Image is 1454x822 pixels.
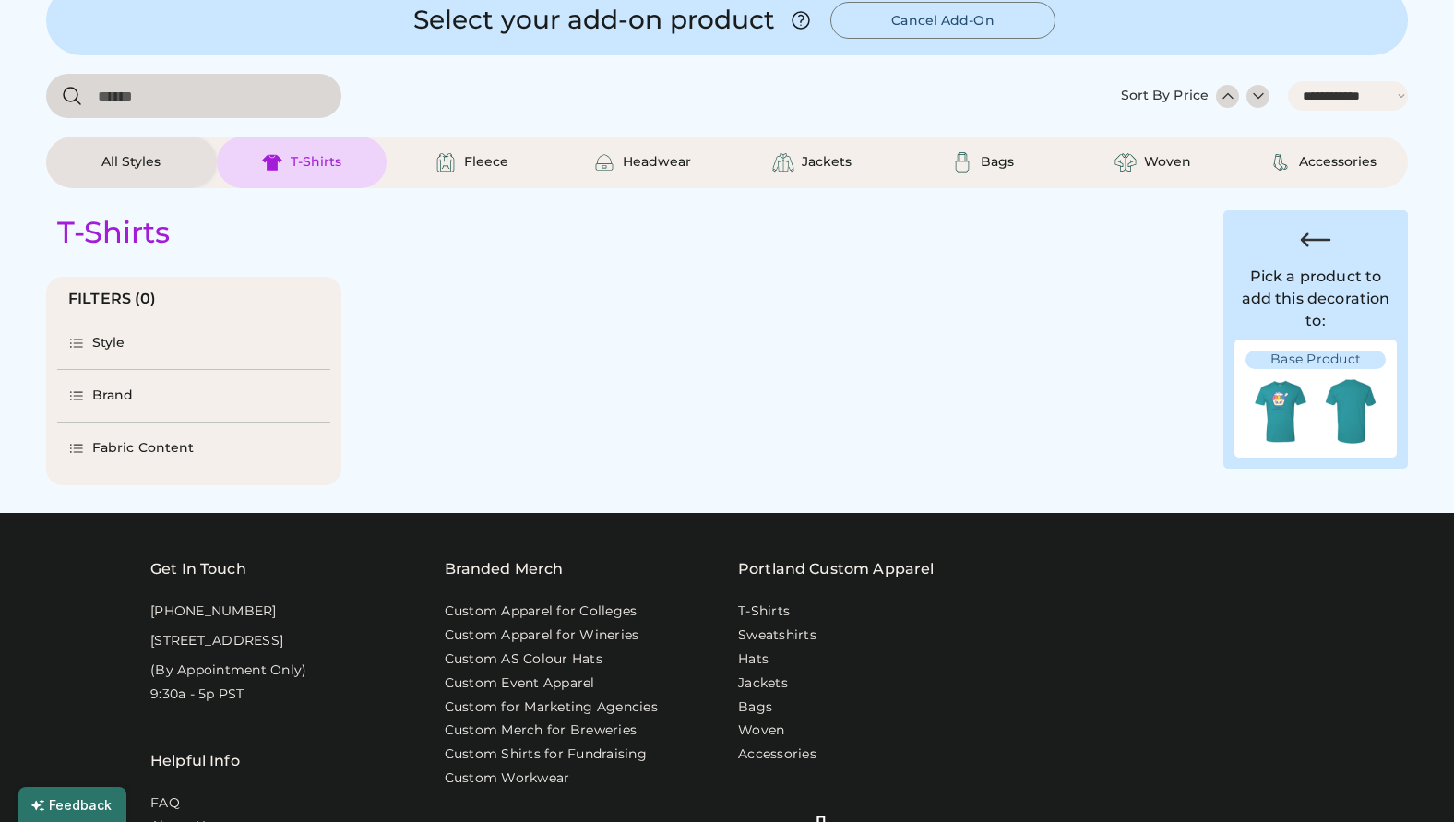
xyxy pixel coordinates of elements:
div: Headwear [623,153,691,172]
a: Custom Apparel for Wineries [445,626,639,645]
a: Woven [738,721,784,740]
a: Custom Apparel for Colleges [445,602,638,621]
a: Hats [738,650,769,669]
div: T-Shirts [57,214,170,251]
a: Accessories [738,745,816,764]
a: Portland Custom Apparel [738,558,934,580]
div: Jackets [802,153,852,172]
div: T-Shirts [291,153,341,172]
img: Main Image Back Design [1316,376,1386,447]
div: 9:30a - 5p PST [150,685,244,704]
img: T-Shirts Icon [261,151,283,173]
img: Bags Icon [951,151,973,173]
a: Custom for Marketing Agencies [445,698,658,717]
div: Sort By Price [1121,87,1209,105]
div: Brand [92,387,134,405]
div: Select your add-on product [413,4,775,37]
div: Pick a product to add this decoration to: [1234,266,1397,332]
div: Fleece [464,153,508,172]
div: [PHONE_NUMBER] [150,602,277,621]
a: Custom Event Apparel [445,674,595,693]
div: Fabric Content [92,439,194,458]
div: Bags [981,153,1014,172]
button: Cancel Add-On [830,2,1055,39]
a: Bags [738,698,772,717]
div: Accessories [1299,153,1377,172]
img: Headwear Icon [593,151,615,173]
a: Sweatshirts [738,626,816,645]
a: Custom Shirts for Fundraising [445,745,647,764]
img: Accessories Icon [1269,151,1292,173]
div: Helpful Info [150,750,240,772]
div: Branded Merch [445,558,564,580]
a: Custom AS Colour Hats [445,650,602,669]
a: Jackets [738,674,788,693]
a: FAQ [150,794,180,813]
div: All Styles [101,153,161,172]
div: Base Product [1245,351,1386,369]
div: Woven [1144,153,1191,172]
img: Jackets Icon [772,151,794,173]
div: (By Appointment Only) [150,661,306,680]
img: Fleece Icon [435,151,457,173]
div: Style [92,334,125,352]
img: Main Image Front Design [1245,376,1316,447]
a: Custom Workwear [445,769,570,788]
img: Woven Icon [1114,151,1137,173]
div: FILTERS (0) [68,288,157,310]
a: Custom Merch for Breweries [445,721,638,740]
iframe: Front Chat [1366,739,1446,818]
div: [STREET_ADDRESS] [150,632,283,650]
a: T-Shirts [738,602,790,621]
div: Get In Touch [150,558,246,580]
